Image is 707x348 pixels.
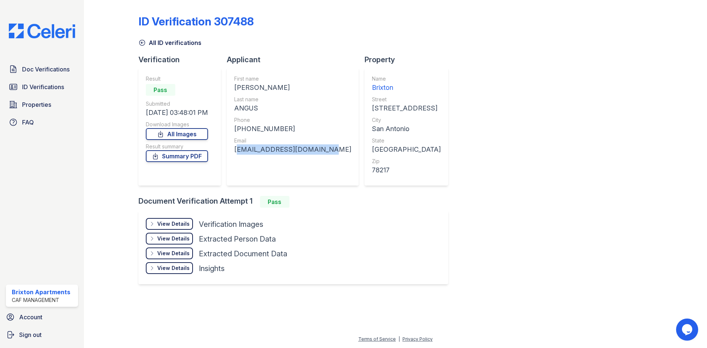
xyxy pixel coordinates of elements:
[22,65,70,74] span: Doc Verifications
[3,310,81,324] a: Account
[199,234,276,244] div: Extracted Person Data
[3,24,81,38] img: CE_Logo_Blue-a8612792a0a2168367f1c8372b55b34899dd931a85d93a1a3d3e32e68fde9ad4.png
[199,263,225,274] div: Insights
[146,108,208,118] div: [DATE] 03:48:01 PM
[199,249,287,259] div: Extracted Document Data
[372,75,441,82] div: Name
[372,75,441,93] a: Name Brixton
[372,158,441,165] div: Zip
[398,336,400,342] div: |
[138,15,254,28] div: ID Verification 307488
[365,55,454,65] div: Property
[402,336,433,342] a: Privacy Policy
[372,144,441,155] div: [GEOGRAPHIC_DATA]
[12,288,70,296] div: Brixton Apartments
[234,137,351,144] div: Email
[146,75,208,82] div: Result
[199,219,263,229] div: Verification Images
[146,100,208,108] div: Submitted
[19,313,42,321] span: Account
[146,84,175,96] div: Pass
[19,330,42,339] span: Sign out
[358,336,396,342] a: Terms of Service
[146,150,208,162] a: Summary PDF
[138,38,201,47] a: All ID verifications
[234,124,351,134] div: [PHONE_NUMBER]
[372,103,441,113] div: [STREET_ADDRESS]
[372,124,441,134] div: San Antonio
[6,115,78,130] a: FAQ
[234,96,351,103] div: Last name
[146,128,208,140] a: All Images
[157,264,190,272] div: View Details
[157,220,190,228] div: View Details
[234,144,351,155] div: [EMAIL_ADDRESS][DOMAIN_NAME]
[146,143,208,150] div: Result summary
[372,82,441,93] div: Brixton
[157,235,190,242] div: View Details
[260,196,289,208] div: Pass
[12,296,70,304] div: CAF Management
[3,327,81,342] a: Sign out
[227,55,365,65] div: Applicant
[234,75,351,82] div: First name
[6,62,78,77] a: Doc Verifications
[146,121,208,128] div: Download Images
[6,80,78,94] a: ID Verifications
[676,319,700,341] iframe: chat widget
[6,97,78,112] a: Properties
[234,116,351,124] div: Phone
[22,82,64,91] span: ID Verifications
[138,55,227,65] div: Verification
[157,250,190,257] div: View Details
[372,116,441,124] div: City
[22,100,51,109] span: Properties
[372,165,441,175] div: 78217
[138,196,454,208] div: Document Verification Attempt 1
[234,103,351,113] div: ANGUS
[372,96,441,103] div: Street
[22,118,34,127] span: FAQ
[372,137,441,144] div: State
[234,82,351,93] div: [PERSON_NAME]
